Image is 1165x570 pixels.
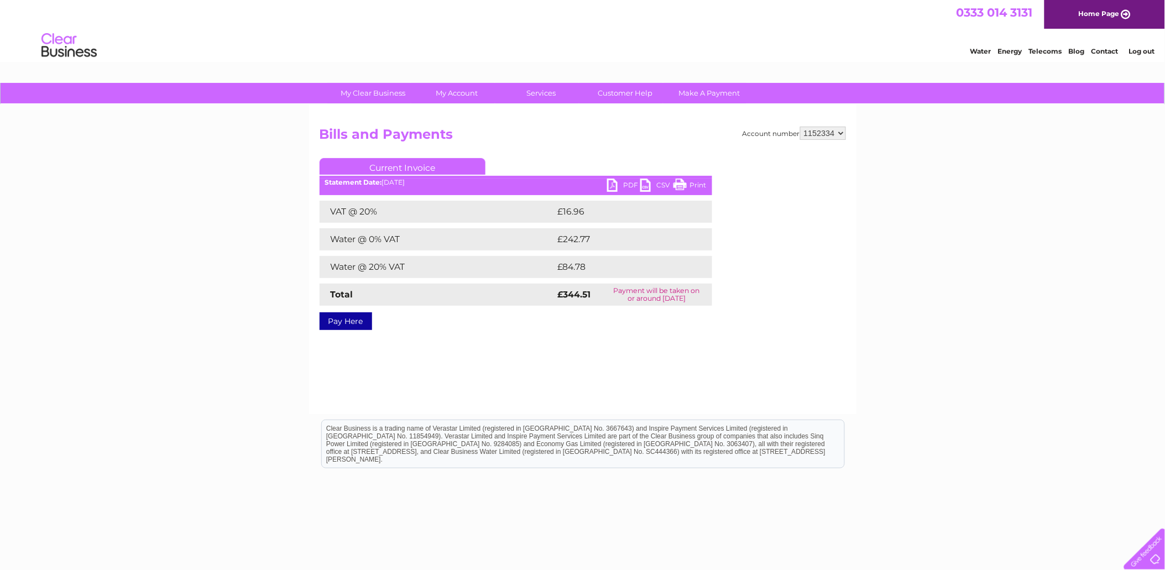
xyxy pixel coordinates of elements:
[320,127,846,148] h2: Bills and Payments
[325,178,382,186] b: Statement Date:
[320,179,712,186] div: [DATE]
[320,312,372,330] a: Pay Here
[998,47,1022,55] a: Energy
[1069,47,1085,55] a: Blog
[1129,47,1154,55] a: Log out
[320,201,555,223] td: VAT @ 20%
[607,179,640,195] a: PDF
[579,83,671,103] a: Customer Help
[743,127,846,140] div: Account number
[41,29,97,62] img: logo.png
[495,83,587,103] a: Services
[673,179,707,195] a: Print
[320,256,555,278] td: Water @ 20% VAT
[1091,47,1119,55] a: Contact
[411,83,503,103] a: My Account
[602,284,712,306] td: Payment will be taken on or around [DATE]
[555,256,690,278] td: £84.78
[957,6,1033,19] a: 0333 014 3131
[970,47,991,55] a: Water
[555,201,689,223] td: £16.96
[327,83,419,103] a: My Clear Business
[640,179,673,195] a: CSV
[558,289,591,300] strong: £344.51
[320,228,555,250] td: Water @ 0% VAT
[320,158,485,175] a: Current Invoice
[555,228,692,250] td: £242.77
[1029,47,1062,55] a: Telecoms
[331,289,353,300] strong: Total
[664,83,755,103] a: Make A Payment
[322,6,844,54] div: Clear Business is a trading name of Verastar Limited (registered in [GEOGRAPHIC_DATA] No. 3667643...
